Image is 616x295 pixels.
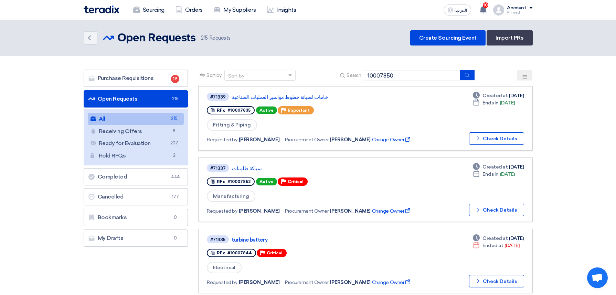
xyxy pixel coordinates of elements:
h2: Open Requests [117,31,196,45]
span: [PERSON_NAME] [239,136,280,143]
span: 215 [171,95,179,102]
span: Ends In [482,99,499,106]
span: Requested by [207,207,237,215]
span: #10007835 [227,108,251,113]
a: سباكة طلمبات [232,165,404,172]
span: Electrical [207,262,242,273]
span: 8 [170,128,178,135]
div: #71337 [210,166,226,171]
a: Cancelled177 [84,188,188,205]
img: profile_test.png [493,4,504,16]
a: Sourcing [128,2,170,18]
a: Hold RFQs [88,150,184,162]
a: Open Requests215 [84,90,188,108]
span: 444 [171,173,179,180]
div: #71335 [210,237,225,242]
span: Manufacturing [207,191,255,202]
a: Create Sourcing Event [410,30,486,45]
span: Active [256,178,277,185]
span: 0 [171,235,179,242]
a: My Drafts0 [84,230,188,247]
div: Sort by [228,72,244,80]
span: [PERSON_NAME] [330,207,371,215]
span: Ended at [482,242,503,249]
button: Check Details [469,275,524,287]
span: 10 [483,2,488,8]
img: Teradix logo [84,6,119,13]
div: [DATE] [473,171,515,178]
span: Ends In [482,171,499,178]
span: 0 [171,214,179,221]
div: Open chat [587,267,608,288]
div: ِAhmed [507,11,533,14]
span: RFx [217,251,225,255]
span: Created at [482,235,508,242]
a: Insights [261,2,301,18]
a: Purchase Requisitions19 [84,70,188,87]
span: Change Owner [372,279,412,286]
span: Important [288,108,310,113]
span: [PERSON_NAME] [239,207,280,215]
span: Sort by [206,72,222,79]
a: My Suppliers [208,2,261,18]
a: Completed444 [84,168,188,185]
a: خامات لصيانة خطوط مواسير العمليات الصناعية [232,94,404,100]
span: 177 [171,193,179,200]
span: Created at [482,92,508,99]
span: RFx [217,179,225,184]
button: Check Details [469,132,524,145]
span: Critical [288,179,304,184]
span: Requested by [207,136,237,143]
span: [PERSON_NAME] [330,136,371,143]
a: Ready for Evaluation [88,138,184,149]
span: [PERSON_NAME] [330,279,371,286]
span: 215 [201,35,208,41]
span: 2 [170,152,178,159]
span: Created at [482,163,508,171]
span: العربية [455,8,467,13]
span: 207 [170,140,178,147]
a: Import PRs [487,30,532,45]
span: Procurement Owner [285,279,328,286]
span: Critical [267,251,283,255]
div: [DATE] [473,92,524,99]
a: Bookmarks0 [84,209,188,226]
div: [DATE] [473,99,515,106]
button: العربية [444,4,471,16]
span: #10007852 [227,179,251,184]
span: RFx [217,108,225,113]
div: #71339 [210,95,226,99]
div: [DATE] [473,163,524,171]
span: Requests [201,34,231,42]
a: Receiving Offers [88,125,184,137]
div: [DATE] [473,235,524,242]
span: [PERSON_NAME] [239,279,280,286]
span: Fitting & Piping [207,119,257,131]
button: Check Details [469,204,524,216]
span: #10007844 [227,251,252,255]
span: 19 [171,75,179,83]
span: Requested by [207,279,237,286]
a: turbine battery [232,237,404,243]
div: Account [507,5,527,11]
span: Change Owner [372,136,412,143]
div: [DATE] [473,242,519,249]
a: Orders [170,2,208,18]
span: Procurement Owner [285,136,328,143]
span: Search [347,72,361,79]
span: Procurement Owner [285,207,328,215]
span: Change Owner [372,207,412,215]
span: 215 [170,115,178,122]
span: Active [256,106,277,114]
input: Search by title or reference number [364,70,460,81]
a: All [88,113,184,125]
